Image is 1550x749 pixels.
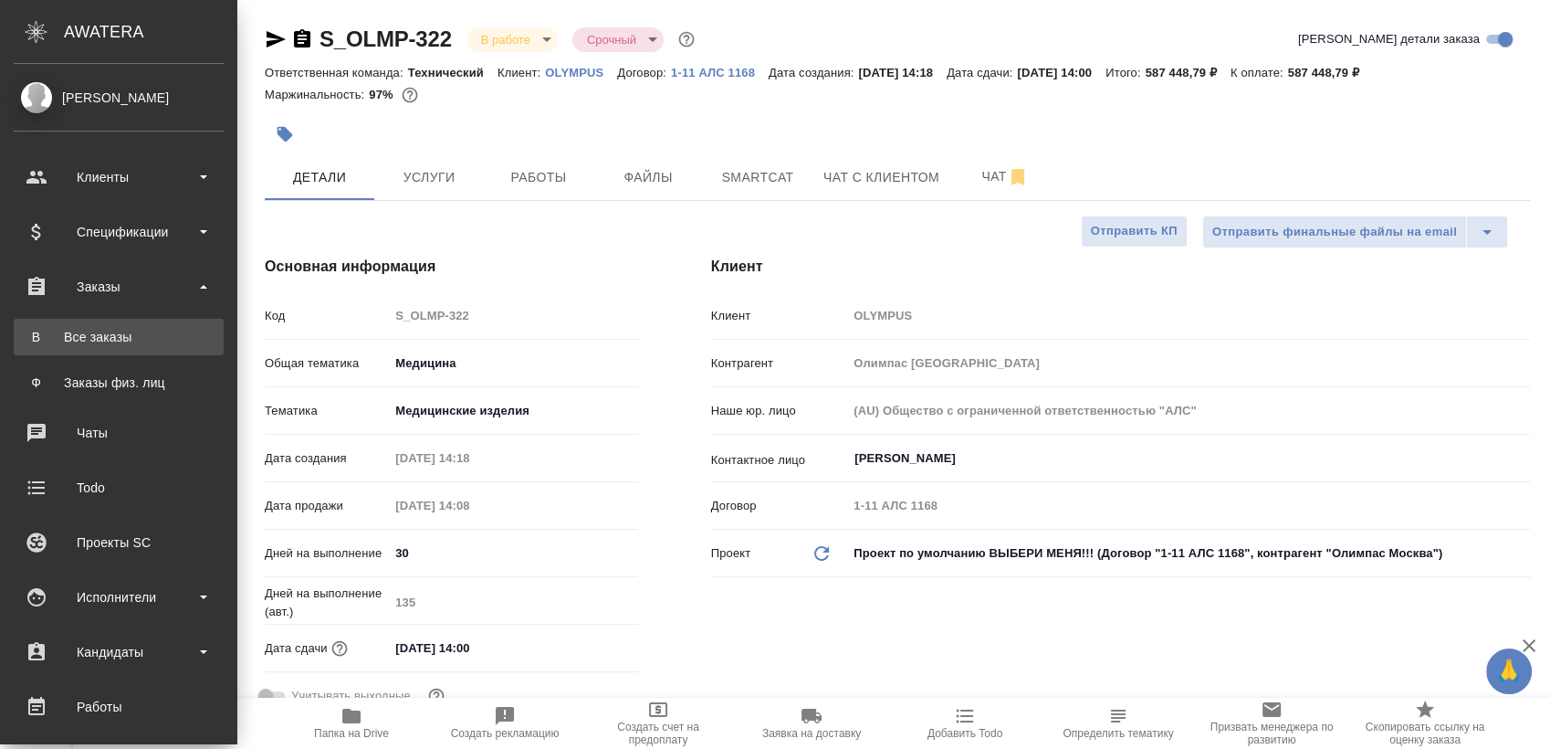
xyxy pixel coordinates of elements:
[1348,698,1502,749] button: Скопировать ссылку на оценку заказа
[927,727,1002,740] span: Добавить Todo
[265,256,638,278] h4: Основная информация
[14,419,224,447] div: Чаты
[711,402,848,420] p: Наше юр. лицо
[14,693,224,721] div: Работы
[451,727,560,740] span: Создать рекламацию
[1091,221,1178,242] span: Отправить КП
[276,166,363,189] span: Детали
[23,374,215,392] div: Заказы физ. лиц
[1007,166,1029,188] svg: Отписаться
[1081,216,1188,248] button: Отправить КП
[581,32,642,47] button: Срочный
[265,639,328,658] p: Дата сдачи
[711,256,1530,278] h4: Клиент
[1042,698,1195,749] button: Определить тематику
[497,66,545,79] p: Клиент:
[5,465,233,511] a: Todo
[1146,66,1231,79] p: 587 448,79 ₽
[389,348,637,379] div: Медицина
[495,166,582,189] span: Работы
[265,354,389,373] p: Общая тематика
[291,28,313,50] button: Скопировать ссылку
[769,66,858,79] p: Дата создания:
[314,727,389,740] span: Папка на Drive
[1288,66,1373,79] p: 587 448,79 ₽
[14,638,224,666] div: Кандидаты
[14,474,224,501] div: Todo
[847,350,1530,376] input: Пустое поле
[1493,652,1524,691] span: 🙏
[1486,649,1532,694] button: 🙏
[389,589,637,616] input: Пустое поле
[385,166,473,189] span: Услуги
[265,88,369,101] p: Маржинальность:
[847,538,1530,569] div: Проект по умолчанию ВЫБЕРИ МЕНЯ!!! (Договор "1-11 АЛС 1168", контрагент "Олимпас Москва")
[265,449,389,468] p: Дата создания
[581,698,735,749] button: Создать счет на предоплату
[265,402,389,420] p: Тематика
[617,66,671,79] p: Договор:
[398,83,422,107] button: 13385.95 RUB;
[572,27,664,52] div: В работе
[1206,721,1337,746] span: Призвать менеджера по развитию
[711,451,848,469] p: Контактное лицо
[671,66,769,79] p: 1-11 АЛС 1168
[5,520,233,565] a: Проекты SC
[5,410,233,456] a: Чаты
[675,27,698,51] button: Доп статусы указывают на важность/срочность заказа
[711,354,848,373] p: Контрагент
[319,26,452,51] a: S_OLMP-322
[1231,66,1288,79] p: К оплате:
[592,721,724,746] span: Создать счет на предоплату
[389,492,549,519] input: Пустое поле
[545,64,617,79] a: OLYMPUS
[369,88,397,101] p: 97%
[408,66,497,79] p: Технический
[265,544,389,563] p: Дней на выполнение
[389,635,549,661] input: ✎ Введи что-нибудь
[711,544,751,563] p: Проект
[858,66,947,79] p: [DATE] 14:18
[1520,457,1524,460] button: Open
[711,497,848,515] p: Договор
[265,307,389,325] p: Код
[14,529,224,556] div: Проекты SC
[1202,216,1508,248] div: split button
[328,637,351,660] button: Если добавить услуги и заполнить их объемом, то дата рассчитается автоматически
[265,28,287,50] button: Скопировать ссылку для ЯМессенджера
[545,66,617,79] p: OLYMPUS
[265,497,389,515] p: Дата продажи
[14,584,224,611] div: Исполнители
[947,66,1017,79] p: Дата сдачи:
[389,445,549,471] input: Пустое поле
[14,218,224,246] div: Спецификации
[1017,66,1105,79] p: [DATE] 14:00
[711,307,848,325] p: Клиент
[14,164,224,191] div: Клиенты
[1298,30,1480,48] span: [PERSON_NAME] детали заказа
[23,328,215,346] div: Все заказы
[888,698,1042,749] button: Добавить Todo
[671,64,769,79] a: 1-11 АЛС 1168
[823,166,939,189] span: Чат с клиентом
[424,684,448,708] button: Выбери, если сб и вс нужно считать рабочими днями для выполнения заказа.
[847,397,1530,424] input: Пустое поле
[14,88,224,108] div: [PERSON_NAME]
[291,687,411,705] span: Учитывать выходные
[735,698,888,749] button: Заявка на доставку
[714,166,801,189] span: Smartcat
[1202,216,1467,248] button: Отправить финальные файлы на email
[1359,721,1491,746] span: Скопировать ссылку на оценку заказа
[389,302,637,329] input: Пустое поле
[389,540,637,566] input: ✎ Введи что-нибудь
[5,684,233,730] a: Работы
[265,114,305,154] button: Добавить тэг
[847,302,1530,329] input: Пустое поле
[265,585,389,621] p: Дней на выполнение (авт.)
[275,698,428,749] button: Папка на Drive
[466,27,558,52] div: В работе
[476,32,536,47] button: В работе
[1195,698,1348,749] button: Призвать менеджера по развитию
[1212,222,1457,243] span: Отправить финальные файлы на email
[847,492,1530,519] input: Пустое поле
